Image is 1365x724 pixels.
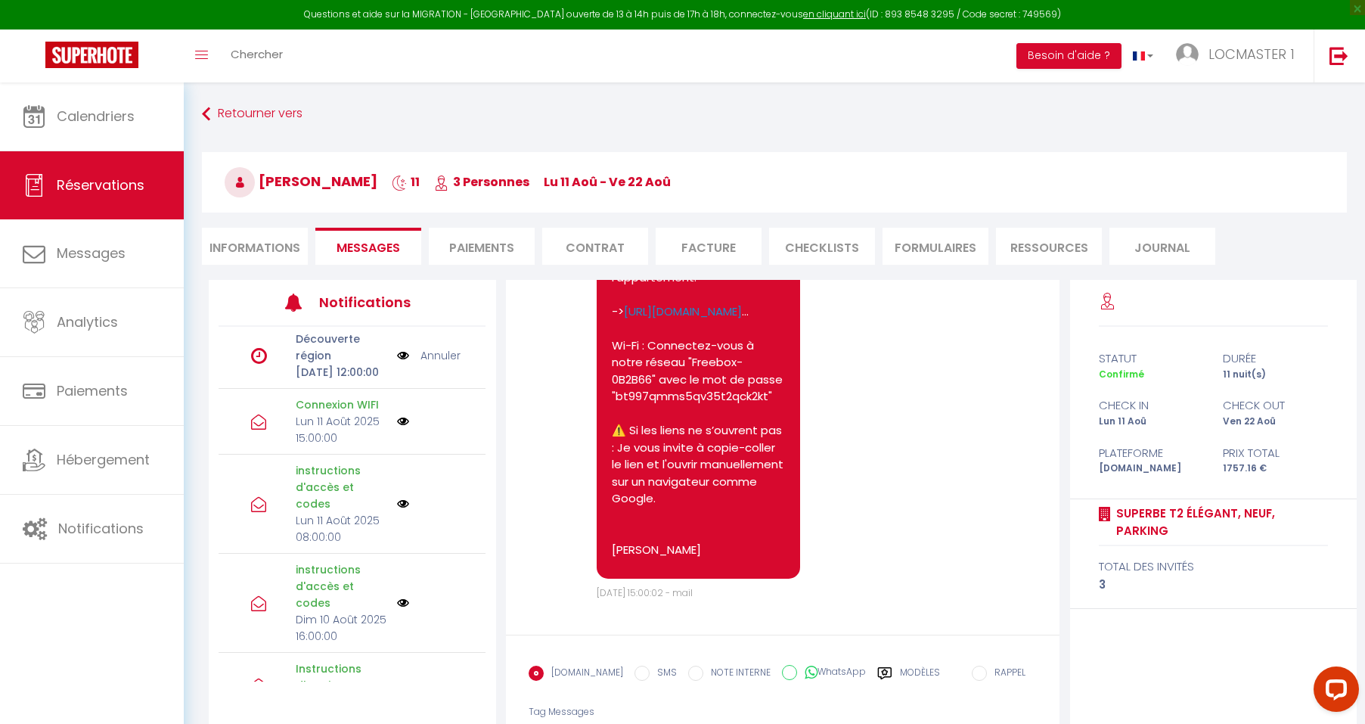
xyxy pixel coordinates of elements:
button: Besoin d'aide ? [1016,43,1121,69]
li: Contrat [542,228,648,265]
span: Calendriers [57,107,135,126]
li: Facture [656,228,762,265]
div: Plateforme [1088,444,1213,462]
p: Bonjour Mariagrazia, Je vous transmets le lien ci-dessous afin d'avoir un QR-Code qui vous permet... [612,99,785,559]
img: NO IMAGE [397,415,409,427]
span: Confirmé [1099,368,1144,381]
img: Super Booking [45,42,138,68]
span: Hébergement [57,450,150,469]
div: durée [1213,350,1338,368]
li: CHECKLISTS [769,228,875,265]
div: 3 [1099,576,1329,594]
span: LOCMASTER 1 [1208,45,1295,64]
h3: Notifications [319,285,430,319]
a: Chercher [219,30,294,82]
a: Superbe T2 élégant, Neuf, Parking [1111,505,1329,540]
p: Lun 11 Août 2025 08:00:00 [296,512,387,545]
div: 1757.16 € [1213,461,1338,476]
p: Lun 11 Août 2025 15:00:00 [296,413,387,446]
div: check in [1088,396,1213,415]
img: NO IMAGE [397,597,409,609]
label: NOTE INTERNE [703,666,771,682]
label: WhatsApp [797,665,866,682]
img: NO IMAGE [397,347,409,364]
span: Paiements [57,381,128,400]
div: total des invités [1099,558,1329,576]
p: Connexion WIFI [296,396,387,413]
span: 11 [392,173,420,191]
span: [DATE] 15:00:02 - mail [597,586,693,599]
img: NO IMAGE [397,679,409,691]
div: 11 nuit(s) [1213,368,1338,382]
label: SMS [650,666,677,682]
a: en cliquant ici [803,8,866,20]
p: Découverte région [296,331,387,364]
li: Informations [202,228,308,265]
label: Modèles [900,666,940,692]
a: ... LOCMASTER 1 [1165,30,1314,82]
span: Analytics [57,312,118,331]
div: Prix total [1213,444,1338,462]
span: Notifications [58,519,144,538]
a: Annuler [420,347,461,364]
li: Paiements [429,228,535,265]
div: [DOMAIN_NAME] [1088,461,1213,476]
a: [URL][DOMAIN_NAME] [624,303,742,319]
li: FORMULAIRES [883,228,988,265]
p: instructions d'accès et codes [296,462,387,512]
span: Tag Messages [529,705,594,718]
div: check out [1213,396,1338,415]
li: Ressources [996,228,1102,265]
span: lu 11 Aoû - ve 22 Aoû [544,173,671,191]
p: Instructions d'accès [296,660,387,694]
span: Réservations [57,176,144,194]
img: ... [1176,43,1199,66]
div: Ven 22 Aoû [1213,415,1338,429]
span: Messages [57,244,126,263]
div: statut [1088,350,1213,368]
a: Retourner vers [202,101,1347,128]
span: 3 Personnes [434,173,529,191]
p: [DATE] 12:00:00 [296,364,387,381]
span: Messages [337,239,400,256]
span: [PERSON_NAME] [225,172,377,191]
div: Lun 11 Aoû [1088,415,1213,429]
label: [DOMAIN_NAME] [544,666,623,682]
p: instructions d'accès et codes [296,561,387,611]
iframe: LiveChat chat widget [1301,660,1365,724]
label: RAPPEL [987,666,1025,682]
span: Chercher [231,46,283,62]
p: Dim 10 Août 2025 16:00:00 [296,611,387,645]
li: Journal [1109,228,1215,265]
img: logout [1329,46,1348,65]
img: NO IMAGE [397,498,409,510]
